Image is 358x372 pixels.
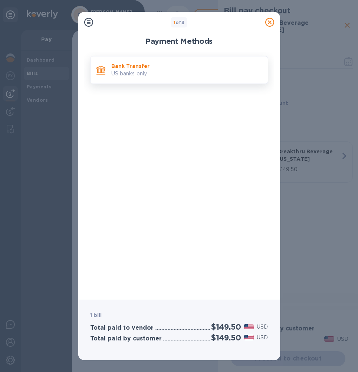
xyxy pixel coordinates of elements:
h2: $149.50 [211,333,241,342]
h2: $149.50 [211,322,241,332]
h3: Total paid to vendor [90,324,154,332]
b: 1 bill [90,312,102,318]
img: USD [244,335,254,340]
h1: Payment Methods [90,37,268,46]
span: 1 [174,20,175,25]
h3: Total paid by customer [90,335,162,342]
p: Bank Transfer [111,62,262,70]
img: USD [244,324,254,329]
b: of 3 [174,20,185,25]
p: USD [257,334,268,342]
p: USD [257,323,268,331]
p: US banks only. [111,70,262,78]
